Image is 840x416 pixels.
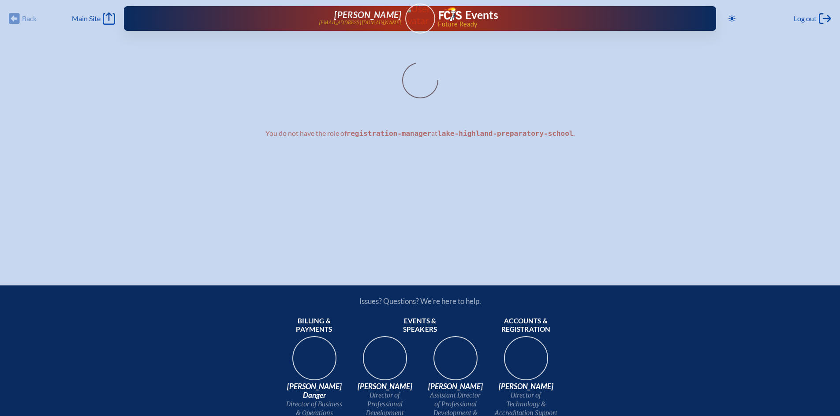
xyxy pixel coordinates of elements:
img: 9c64f3fb-7776-47f4-83d7-46a341952595 [286,334,343,390]
img: Florida Council of Independent Schools [439,7,462,21]
a: User Avatar [405,4,435,34]
span: Events & speakers [388,317,452,334]
p: Issues? Questions? We’re here to help. [265,296,575,306]
img: 545ba9c4-c691-43d5-86fb-b0a622cbeb82 [427,334,484,390]
img: User Avatar [401,3,439,26]
p: [EMAIL_ADDRESS][DOMAIN_NAME] [319,20,402,26]
a: [PERSON_NAME][EMAIL_ADDRESS][DOMAIN_NAME] [152,10,402,27]
span: [PERSON_NAME] Danger [283,382,346,400]
span: Accounts & registration [494,317,558,334]
h1: Events [465,10,498,21]
span: Billing & payments [283,317,346,334]
span: [PERSON_NAME] [424,382,487,391]
p: You do not have the role of at . [187,129,653,138]
img: 94e3d245-ca72-49ea-9844-ae84f6d33c0f [357,334,413,390]
span: [PERSON_NAME] [353,382,417,391]
span: [PERSON_NAME] [494,382,558,391]
code: lake-highland-preparatory-school [437,129,573,138]
a: FCIS LogoEvents [439,7,498,23]
img: b1ee34a6-5a78-4519-85b2-7190c4823173 [498,334,554,390]
div: FCIS Events — Future ready [439,7,688,27]
a: Main Site [72,12,115,25]
span: Log out [794,14,817,23]
span: Future Ready [438,21,688,27]
span: [PERSON_NAME] [334,9,401,20]
code: registration-manager [347,129,432,138]
span: Main Site [72,14,101,23]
